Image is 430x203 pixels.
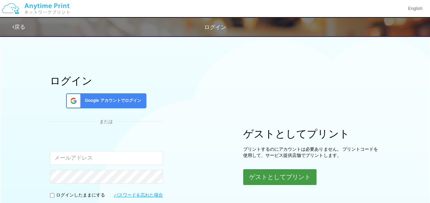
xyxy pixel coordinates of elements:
[50,151,163,165] input: メールアドレス
[50,75,163,86] h1: ログイン
[50,119,163,125] div: または
[56,192,105,199] p: ログインしたままにする
[82,98,141,104] span: Google アカウントでログイン
[204,24,226,30] span: ログイン
[114,192,163,199] a: パスワードを忘れた場合
[243,146,380,159] p: プリントするのにアカウントは必要ありません。 プリントコードを使用して、サービス提供店舗でプリントします。
[243,128,380,139] h1: ゲストとしてプリント
[243,169,316,185] button: ゲストとしてプリント
[12,24,25,30] a: 戻る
